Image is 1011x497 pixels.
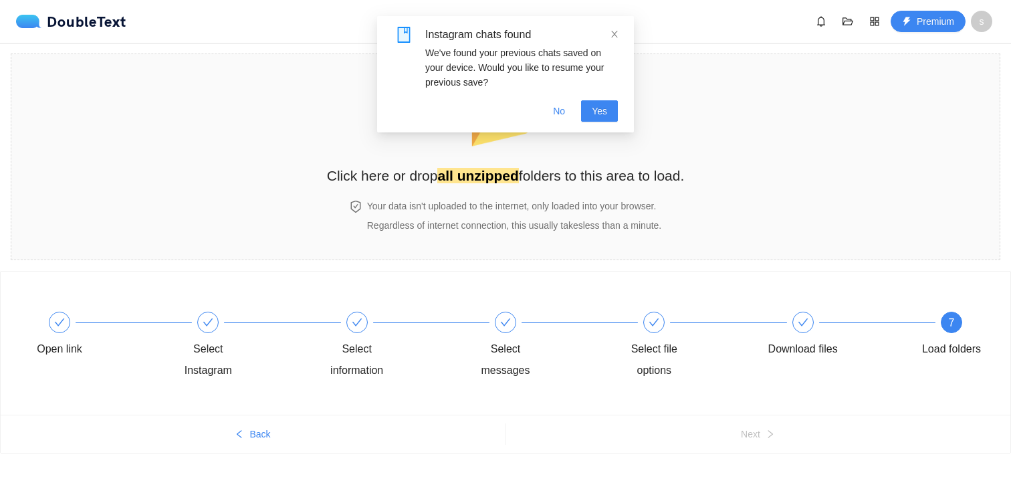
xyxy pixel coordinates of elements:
[542,100,576,122] button: No
[318,312,467,381] div: Select information
[922,338,981,360] div: Load folders
[649,317,659,328] span: check
[581,100,618,122] button: Yes
[249,427,270,441] span: Back
[367,199,661,213] h4: Your data isn't uploaded to the internet, only loaded into your browser.
[949,317,955,328] span: 7
[553,104,565,118] span: No
[21,312,169,360] div: Open link
[16,15,47,28] img: logo
[913,312,990,360] div: 7Load folders
[37,338,82,360] div: Open link
[764,312,913,360] div: Download files
[980,11,984,32] span: s
[615,312,764,381] div: Select file options
[367,220,661,231] span: Regardless of internet connection, this usually takes less than a minute .
[505,423,1010,445] button: Nextright
[798,317,808,328] span: check
[864,11,885,32] button: appstore
[500,317,511,328] span: check
[917,14,954,29] span: Premium
[615,338,693,381] div: Select file options
[16,15,126,28] div: DoubleText
[318,338,396,381] div: Select information
[203,317,213,328] span: check
[837,11,859,32] button: folder-open
[169,312,318,381] div: Select Instagram
[768,338,838,360] div: Download files
[592,104,607,118] span: Yes
[352,317,362,328] span: check
[54,317,65,328] span: check
[610,29,619,39] span: close
[811,16,831,27] span: bell
[425,45,618,90] div: We've found your previous chats saved on your device. Would you like to resume your previous save?
[327,165,685,187] h2: Click here or drop folders to this area to load.
[838,16,858,27] span: folder-open
[396,27,412,43] span: book
[467,338,544,381] div: Select messages
[467,312,615,381] div: Select messages
[891,11,966,32] button: thunderboltPremium
[902,17,911,27] span: thunderbolt
[16,15,126,28] a: logoDoubleText
[1,423,505,445] button: leftBack
[437,168,518,183] strong: all unzipped
[169,338,247,381] div: Select Instagram
[350,201,362,213] span: safety-certificate
[865,16,885,27] span: appstore
[235,429,244,440] span: left
[425,27,618,43] div: Instagram chats found
[810,11,832,32] button: bell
